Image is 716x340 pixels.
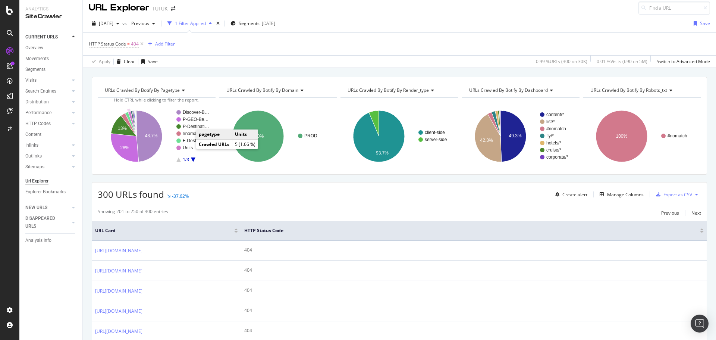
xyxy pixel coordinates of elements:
div: Manage Columns [607,191,644,198]
div: Previous [661,210,679,216]
h4: URLs Crawled By Botify By render_type [346,84,452,96]
div: Outlinks [25,152,42,160]
div: -37.62% [172,193,189,199]
button: Previous [661,208,679,217]
text: client-side [425,130,445,135]
svg: A chart. [462,104,579,169]
a: [URL][DOMAIN_NAME] [95,247,142,255]
text: server-side [425,137,447,142]
span: 300 URLs found [98,188,164,200]
button: 1 Filter Applied [164,18,215,29]
a: HTTP Codes [25,120,70,128]
text: 93.7% [376,150,389,156]
a: DISAPPEARED URLS [25,215,70,230]
div: times [215,20,221,27]
span: HTTP Status Code [244,227,689,234]
svg: A chart. [583,104,700,169]
a: [URL][DOMAIN_NAME] [95,328,142,335]
span: 2025 Sep. 4th [99,20,113,26]
input: Find a URL [638,1,710,15]
div: TUI UK [152,5,168,12]
div: Url Explorer [25,177,48,185]
text: P-GEO-Be… [183,117,208,122]
button: Clear [114,56,135,68]
h4: URLs Crawled By Botify By robots_txt [589,84,694,96]
text: 49.3% [509,133,521,138]
text: PROD [304,133,317,138]
div: NEW URLS [25,204,47,212]
div: CURRENT URLS [25,33,58,41]
text: 42.3% [480,138,493,143]
td: Crawled URLs [196,140,232,149]
a: [URL][DOMAIN_NAME] [95,267,142,275]
div: Switch to Advanced Mode [657,58,710,65]
div: Sitemaps [25,163,44,171]
a: Overview [25,44,77,52]
h4: URLs Crawled By Botify By dashboard [468,84,573,96]
div: arrow-right-arrow-left [171,6,175,11]
svg: A chart. [98,104,216,169]
button: Next [691,208,701,217]
span: = [127,41,130,47]
div: 404 [244,307,704,314]
span: URLs Crawled By Botify By dashboard [469,87,548,93]
a: Movements [25,55,77,63]
text: P-Destinati… [183,124,209,129]
text: 13% [118,126,127,131]
div: Apply [99,58,110,65]
span: URLs Crawled By Botify By pagetype [105,87,180,93]
div: 404 [244,327,704,334]
button: Manage Columns [597,190,644,199]
td: Units [232,130,258,139]
div: 404 [244,287,704,294]
text: 100% [616,134,628,139]
div: URL Explorer [89,1,149,14]
a: Content [25,131,77,138]
button: Create alert [552,188,587,200]
span: HTTP Status Code [89,41,126,47]
a: Sitemaps [25,163,70,171]
a: Performance [25,109,70,117]
span: URL Card [95,227,232,234]
button: Save [138,56,158,68]
div: A chart. [219,104,337,169]
div: 404 [244,247,704,253]
text: #nomatch [183,131,202,136]
div: Distribution [25,98,49,106]
div: Add Filter [155,41,175,47]
div: DISAPPEARED URLS [25,215,63,230]
button: Add Filter [145,40,175,49]
div: Analysis Info [25,237,51,244]
button: Previous [128,18,158,29]
span: Segments [239,20,260,26]
div: Inlinks [25,141,38,149]
a: NEW URLS [25,204,70,212]
text: #nomatch [668,133,687,138]
text: content/* [546,112,564,117]
svg: A chart. [340,104,457,169]
div: [DATE] [262,20,275,26]
text: cruise/* [546,147,561,153]
a: CURRENT URLS [25,33,70,41]
div: Export as CSV [663,191,692,198]
a: Visits [25,77,70,84]
a: Search Engines [25,87,70,95]
text: 1/3 [183,157,189,162]
div: Open Intercom Messenger [691,315,709,333]
a: Segments [25,66,77,74]
h4: URLs Crawled By Botify By domain [225,84,330,96]
text: 48.7% [145,133,157,138]
a: Explorer Bookmarks [25,188,77,196]
div: Performance [25,109,51,117]
a: Url Explorer [25,177,77,185]
div: Showing 201 to 250 of 300 entries [98,208,168,217]
text: corporate/* [546,155,568,160]
div: Next [691,210,701,216]
div: Analytics [25,6,76,12]
div: 0.01 % Visits ( 690 on 5M ) [597,58,647,65]
div: Content [25,131,41,138]
div: HTTP Codes [25,120,51,128]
